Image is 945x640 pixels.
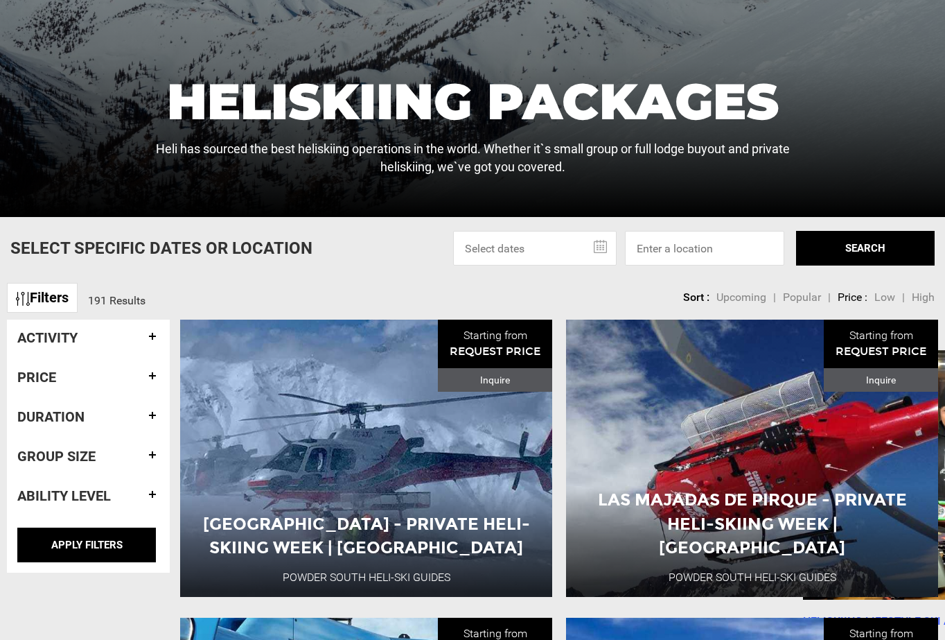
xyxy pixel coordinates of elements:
[828,290,831,306] li: |
[912,291,935,304] span: High
[16,292,30,306] img: btn-icon.svg
[17,330,159,345] h4: Activity
[783,291,821,304] span: Popular
[902,290,905,306] li: |
[127,76,817,126] h1: Heliskiing Packages
[7,283,78,313] a: Filters
[17,409,159,424] h4: Duration
[683,290,709,306] li: Sort :
[88,294,145,307] span: 191 Results
[17,488,159,503] h4: Ability Level
[127,140,817,175] p: Heli has sourced the best heliskiing operations in the world. Whether it`s small group or full lo...
[625,231,784,266] input: Enter a location
[796,231,935,266] button: SEARCH
[716,291,766,304] span: Upcoming
[17,528,156,562] input: APPLY FILTERS
[773,290,776,306] li: |
[17,449,159,464] h4: Group size
[838,290,867,306] li: Price :
[874,291,895,304] span: Low
[17,370,159,385] h4: Price
[453,231,617,266] input: Select dates
[10,236,312,260] p: Select Specific Dates Or Location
